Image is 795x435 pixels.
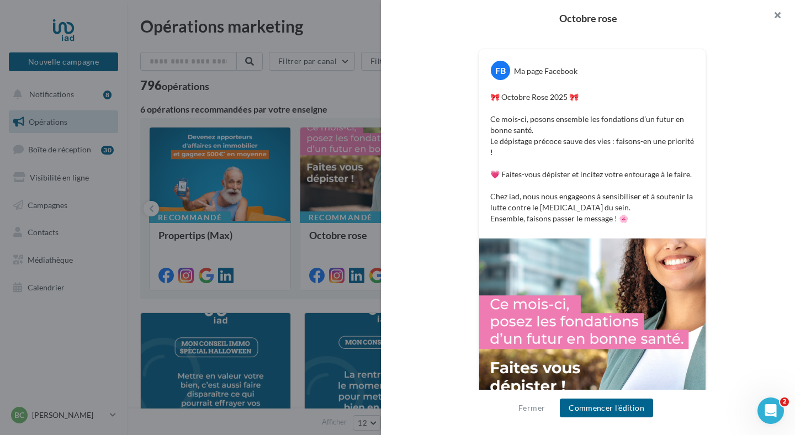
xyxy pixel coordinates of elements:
button: Fermer [514,401,549,415]
div: FB [491,61,510,80]
span: 2 [780,397,789,406]
p: 🎀 Octobre Rose 2025 🎀 Ce mois-ci, posons ensemble les fondations d’un futur en bonne santé. Le dé... [490,92,695,224]
iframe: Intercom live chat [757,397,784,424]
div: Ma page Facebook [514,66,577,77]
button: Commencer l'édition [560,399,653,417]
div: Octobre rose [399,13,777,23]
